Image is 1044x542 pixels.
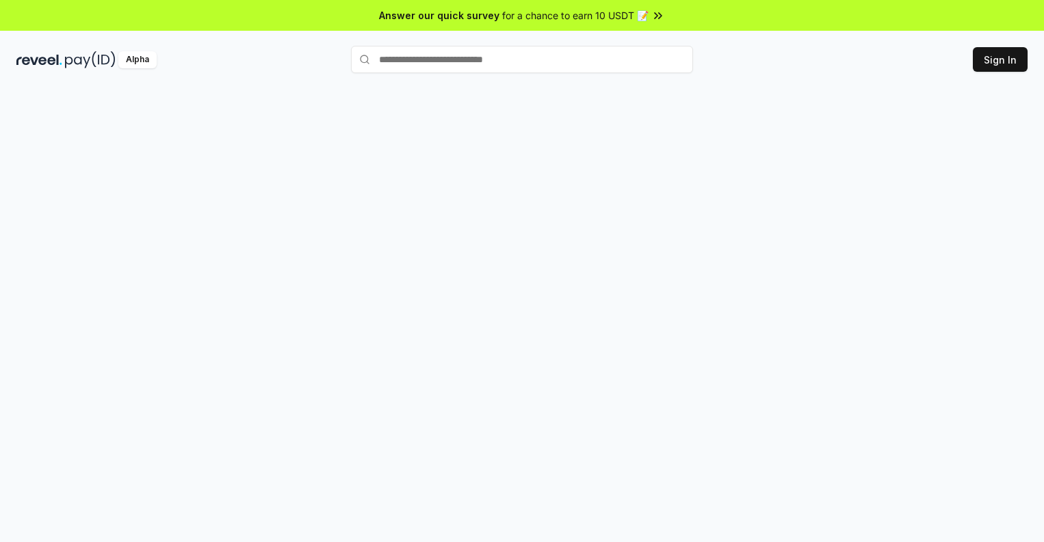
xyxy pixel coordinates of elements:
[502,8,649,23] span: for a chance to earn 10 USDT 📝
[118,51,157,68] div: Alpha
[16,51,62,68] img: reveel_dark
[973,47,1028,72] button: Sign In
[65,51,116,68] img: pay_id
[379,8,499,23] span: Answer our quick survey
